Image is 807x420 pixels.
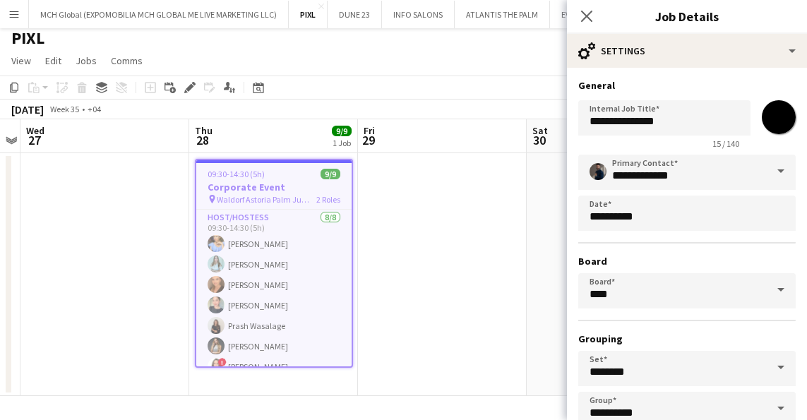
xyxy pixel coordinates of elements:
[11,54,31,67] span: View
[701,138,751,149] span: 15 / 140
[532,124,548,137] span: Sat
[333,138,351,148] div: 1 Job
[578,255,796,268] h3: Board
[196,181,352,193] h3: Corporate Event
[208,169,265,179] span: 09:30-14:30 (5h)
[328,1,382,28] button: DUNE 23
[111,54,143,67] span: Comms
[455,1,550,28] button: ATLANTIS THE PALM
[196,210,352,401] app-card-role: Host/Hostess8/809:30-14:30 (5h)[PERSON_NAME][PERSON_NAME][PERSON_NAME][PERSON_NAME]Prash Wasalage...
[289,1,328,28] button: PIXL
[364,124,375,137] span: Fri
[382,1,455,28] button: INFO SALONS
[316,194,340,205] span: 2 Roles
[530,132,548,148] span: 30
[26,124,44,137] span: Wed
[193,132,213,148] span: 28
[6,52,37,70] a: View
[45,54,61,67] span: Edit
[550,1,617,28] button: EVOLUTION
[105,52,148,70] a: Comms
[218,358,227,366] span: !
[195,124,213,137] span: Thu
[24,132,44,148] span: 27
[11,102,44,116] div: [DATE]
[217,194,316,205] span: Waldorf Astoria Palm Jumeirah
[76,54,97,67] span: Jobs
[332,126,352,136] span: 9/9
[88,104,101,114] div: +04
[578,79,796,92] h3: General
[361,132,375,148] span: 29
[29,1,289,28] button: MCH Global (EXPOMOBILIA MCH GLOBAL ME LIVE MARKETING LLC)
[11,28,44,49] h1: PIXL
[567,34,807,68] div: Settings
[321,169,340,179] span: 9/9
[70,52,102,70] a: Jobs
[567,7,807,25] h3: Job Details
[47,104,82,114] span: Week 35
[578,332,796,345] h3: Grouping
[40,52,67,70] a: Edit
[195,159,353,368] app-job-card: 09:30-14:30 (5h)9/9Corporate Event Waldorf Astoria Palm Jumeirah2 RolesHost/Hostess8/809:30-14:30...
